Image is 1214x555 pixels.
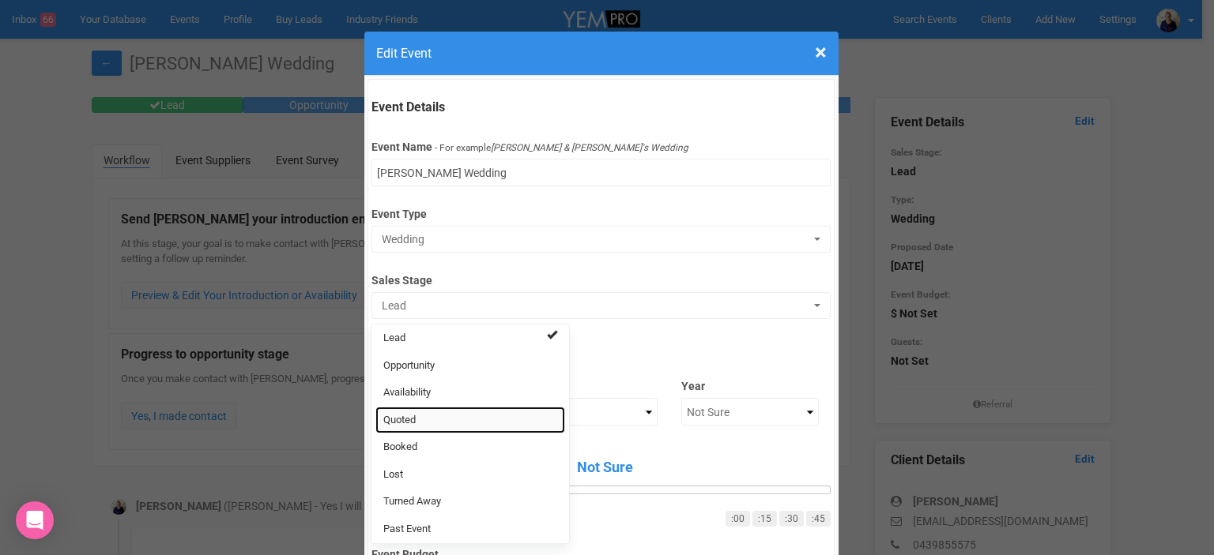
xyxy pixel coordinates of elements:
span: Quoted [383,413,416,428]
h4: Edit Event [376,43,827,63]
label: Sales Stage [371,267,831,288]
span: Lead [382,298,810,313]
label: Time [371,441,831,457]
label: Proposed Date [371,333,831,354]
a: :15 [752,511,777,527]
label: Event Name [371,139,432,155]
span: Turned Away [383,494,441,509]
input: Event Name [371,159,831,186]
span: Not Sure [379,457,831,478]
small: - For example [435,142,688,153]
span: Lost [383,467,403,482]
i: [PERSON_NAME] & [PERSON_NAME]'s Wedding [491,142,688,153]
span: Wedding [382,231,810,247]
span: Booked [383,440,417,455]
a: :45 [806,511,831,527]
label: Year [681,373,819,394]
span: Lead [383,331,405,346]
a: :00 [726,511,750,527]
label: Month [521,373,658,394]
span: Past Event [383,522,431,537]
a: :30 [779,511,804,527]
label: Event Type [371,201,831,222]
span: × [815,39,827,66]
legend: Event Details [371,99,831,117]
span: Availability [383,385,431,400]
span: Opportunity [383,358,435,373]
div: Open Intercom Messenger [16,501,54,539]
